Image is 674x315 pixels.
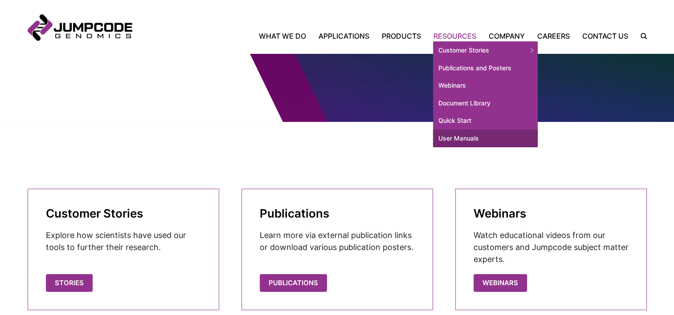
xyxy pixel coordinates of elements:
[474,229,629,265] p: Watch educational videos from our customers and Jumpcode subject matter experts.
[260,207,415,220] h2: Publications
[433,94,538,112] a: Document Library
[46,229,201,253] p: Explore how scientists have used our tools to further their research.
[474,207,629,220] h2: Webinars
[433,59,538,77] a: Publications and Posters
[433,41,538,59] a: Customer Stories
[376,31,427,41] a: Products
[482,31,531,41] a: Company
[634,33,647,39] label: Search the site.
[433,129,538,147] a: User Manuals
[312,31,376,41] a: Applications
[576,31,634,41] a: Contact Us
[433,112,538,129] a: Quick Start
[260,274,327,292] a: Publications
[531,31,576,41] a: Careers
[427,31,482,41] a: Resources
[132,31,634,41] nav: Primary Navigation
[46,274,93,292] a: Stories
[474,274,527,292] a: Webinars
[433,77,538,94] a: Webinars
[46,207,201,220] h2: Customer Stories
[260,229,415,253] p: Learn more via external publication links or download various publication posters.
[259,31,312,41] a: What We Do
